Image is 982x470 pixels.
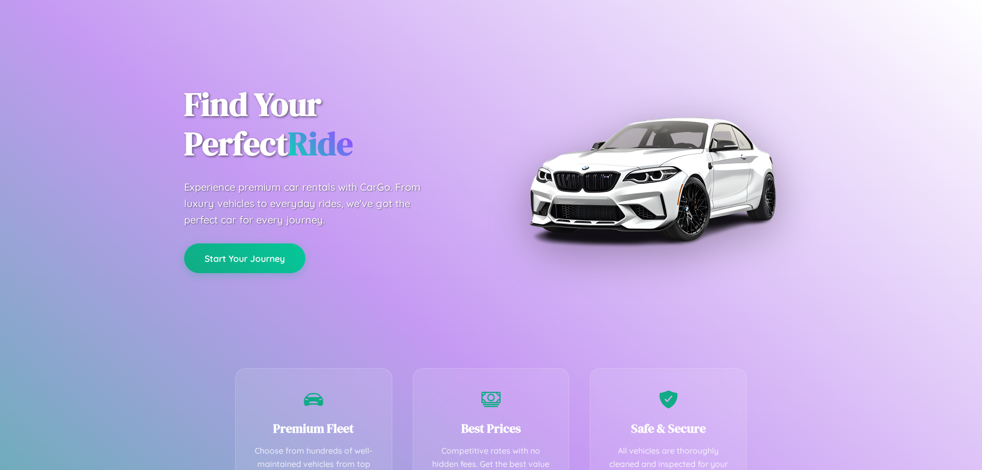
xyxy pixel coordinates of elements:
[288,121,353,166] span: Ride
[524,51,780,307] img: Premium BMW car rental vehicle
[184,243,305,273] button: Start Your Journey
[429,420,554,437] h3: Best Prices
[606,420,731,437] h3: Safe & Secure
[251,420,376,437] h3: Premium Fleet
[184,179,440,228] p: Experience premium car rentals with CarGo. From luxury vehicles to everyday rides, we've got the ...
[184,85,476,164] h1: Find Your Perfect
